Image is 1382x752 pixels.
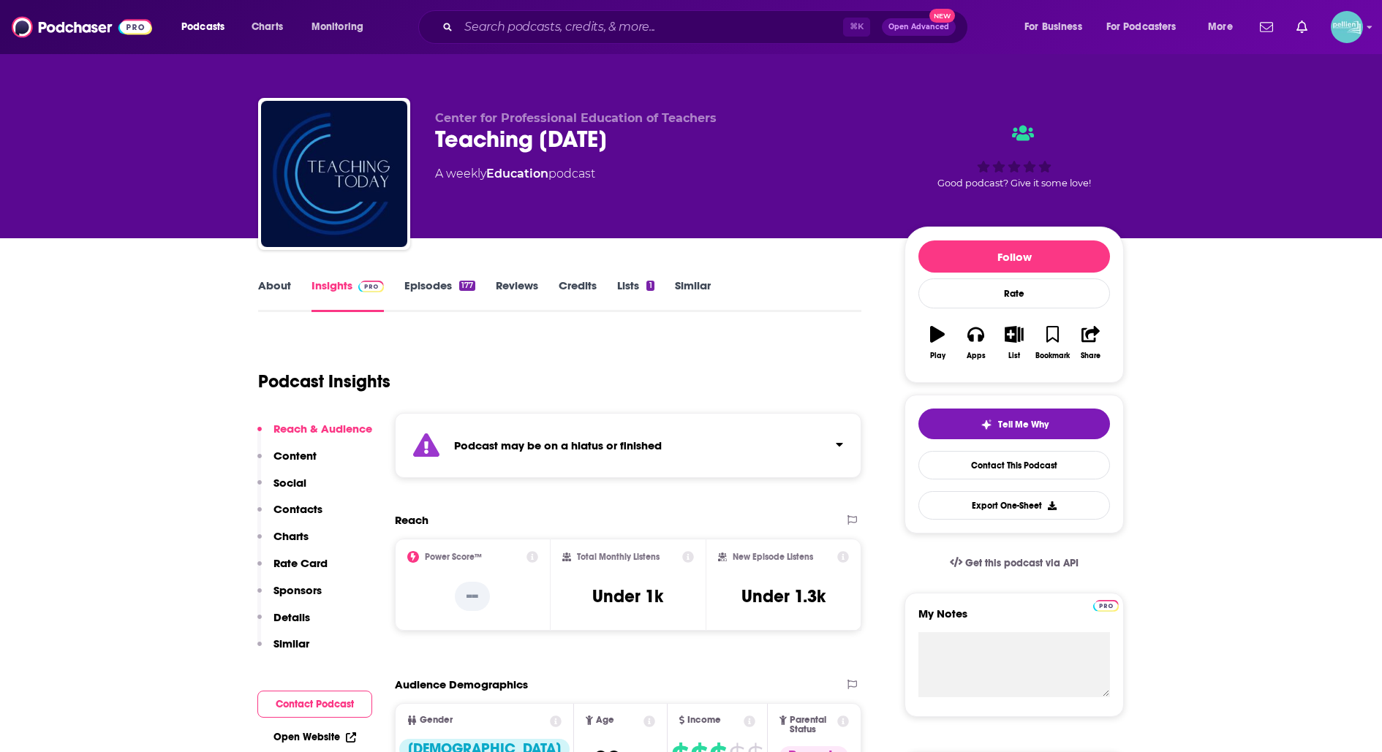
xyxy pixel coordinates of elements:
a: Contact This Podcast [918,451,1110,479]
h2: New Episode Listens [733,552,813,562]
a: Similar [675,278,711,312]
a: Episodes177 [404,278,475,312]
span: Podcasts [181,17,224,37]
a: About [258,278,291,312]
span: Income [687,715,721,725]
a: Get this podcast via API [938,545,1090,581]
button: Contacts [257,502,322,529]
img: User Profile [1331,11,1363,43]
button: Reach & Audience [257,422,372,449]
span: For Podcasters [1106,17,1177,37]
p: Similar [273,637,309,650]
span: New [929,9,956,23]
span: Get this podcast via API [965,557,1079,569]
a: Pro website [1093,598,1119,612]
div: List [1008,352,1020,360]
a: Show notifications dropdown [1254,15,1279,39]
button: Contact Podcast [257,691,372,718]
p: Charts [273,529,309,543]
div: Apps [967,352,986,360]
img: tell me why sparkle [981,419,992,430]
button: Similar [257,637,309,664]
a: Credits [559,278,597,312]
span: Parental Status [790,715,835,734]
p: Social [273,476,306,490]
div: A weekly podcast [435,165,595,183]
button: Details [257,610,310,637]
p: Details [273,610,310,624]
button: Play [918,316,956,369]
span: More [1208,17,1233,37]
div: Search podcasts, credits, & more... [432,10,982,44]
strong: Podcast may be on a hiatus or finished [454,438,662,452]
button: Charts [257,529,309,556]
div: Share [1081,352,1100,360]
span: For Business [1024,17,1082,37]
img: Podchaser - Follow, Share and Rate Podcasts [12,13,152,41]
button: Sponsors [257,583,322,610]
span: Charts [252,17,283,37]
div: Bookmark [1035,352,1070,360]
a: Open Website [273,731,356,743]
a: InsightsPodchaser Pro [311,278,384,312]
button: Rate Card [257,556,328,583]
div: Rate [918,278,1110,308]
h2: Power Score™ [425,552,482,562]
p: -- [455,582,490,611]
input: Search podcasts, credits, & more... [458,15,843,39]
button: List [995,316,1033,369]
p: Rate Card [273,556,328,570]
span: Tell Me Why [998,419,1049,430]
button: open menu [1097,15,1198,39]
label: My Notes [918,607,1110,632]
div: 177 [459,281,475,291]
span: Gender [420,715,453,725]
h2: Audience Demographics [395,677,528,691]
button: Export One-Sheet [918,491,1110,520]
a: Show notifications dropdown [1291,15,1313,39]
span: Open Advanced [888,23,949,31]
button: Show profile menu [1331,11,1363,43]
a: Charts [242,15,292,39]
span: ⌘ K [843,18,870,37]
p: Content [273,449,317,463]
span: Monitoring [311,17,363,37]
button: open menu [301,15,382,39]
span: Age [596,715,614,725]
button: open menu [1198,15,1251,39]
h2: Reach [395,513,428,527]
button: Social [257,476,306,503]
div: Good podcast? Give it some love! [905,111,1124,202]
img: Teaching Today [261,101,407,247]
button: Open AdvancedNew [882,18,956,36]
section: Click to expand status details [395,413,861,478]
div: Play [930,352,945,360]
button: Content [257,449,317,476]
button: Bookmark [1033,316,1071,369]
h1: Podcast Insights [258,371,390,392]
p: Sponsors [273,583,322,597]
span: Good podcast? Give it some love! [937,178,1091,189]
a: Education [486,167,548,181]
button: open menu [171,15,243,39]
button: Apps [956,316,994,369]
button: tell me why sparkleTell Me Why [918,409,1110,439]
p: Contacts [273,502,322,516]
h2: Total Monthly Listens [577,552,660,562]
button: Follow [918,240,1110,273]
img: Podchaser Pro [358,281,384,292]
button: Share [1072,316,1110,369]
span: Logged in as JessicaPellien [1331,11,1363,43]
a: Lists1 [617,278,654,312]
h3: Under 1.3k [741,585,826,607]
h3: Under 1k [592,585,663,607]
p: Reach & Audience [273,422,372,436]
button: open menu [1014,15,1100,39]
div: 1 [646,281,654,291]
a: Reviews [496,278,538,312]
img: Podchaser Pro [1093,600,1119,612]
span: Center for Professional Education of Teachers [435,111,717,125]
